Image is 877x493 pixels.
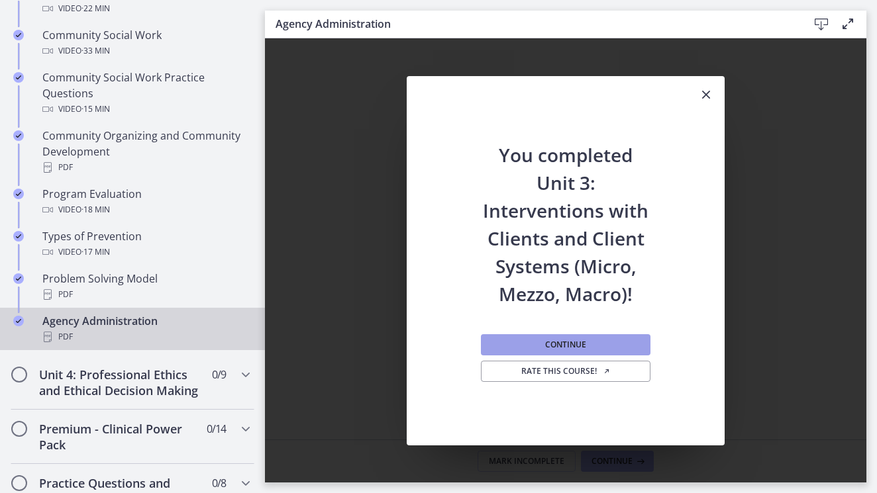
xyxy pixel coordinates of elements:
[42,1,249,17] div: Video
[481,334,650,355] button: Continue
[81,101,110,117] span: · 15 min
[42,202,249,218] div: Video
[42,228,249,260] div: Types of Prevention
[42,101,249,117] div: Video
[42,271,249,302] div: Problem Solving Model
[81,1,110,17] span: · 22 min
[545,339,586,350] span: Continue
[13,231,24,242] i: Completed
[42,329,249,345] div: PDF
[39,367,201,398] h2: Unit 4: Professional Ethics and Ethical Decision Making
[81,202,110,218] span: · 18 min
[13,130,24,141] i: Completed
[42,69,249,117] div: Community Social Work Practice Questions
[603,367,611,375] i: Opens in a new window
[42,128,249,175] div: Community Organizing and Community Development
[39,421,201,453] h2: Premium - Clinical Power Pack
[42,43,249,59] div: Video
[13,189,24,199] i: Completed
[688,76,725,114] button: Close
[42,186,249,218] div: Program Evaluation
[13,30,24,40] i: Completed
[42,313,249,345] div: Agency Administration
[42,287,249,302] div: PDF
[521,366,611,377] span: Rate this course!
[481,361,650,382] a: Rate this course! Opens in a new window
[13,72,24,83] i: Completed
[212,367,226,382] span: 0 / 9
[42,159,249,175] div: PDF
[13,273,24,284] i: Completed
[81,244,110,260] span: · 17 min
[212,475,226,491] span: 0 / 8
[276,16,787,32] h3: Agency Administration
[42,27,249,59] div: Community Social Work
[42,244,249,260] div: Video
[81,43,110,59] span: · 33 min
[478,114,653,308] h2: You completed Unit 3: Interventions with Clients and Client Systems (Micro, Mezzo, Macro)!
[207,421,226,437] span: 0 / 14
[13,316,24,326] i: Completed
